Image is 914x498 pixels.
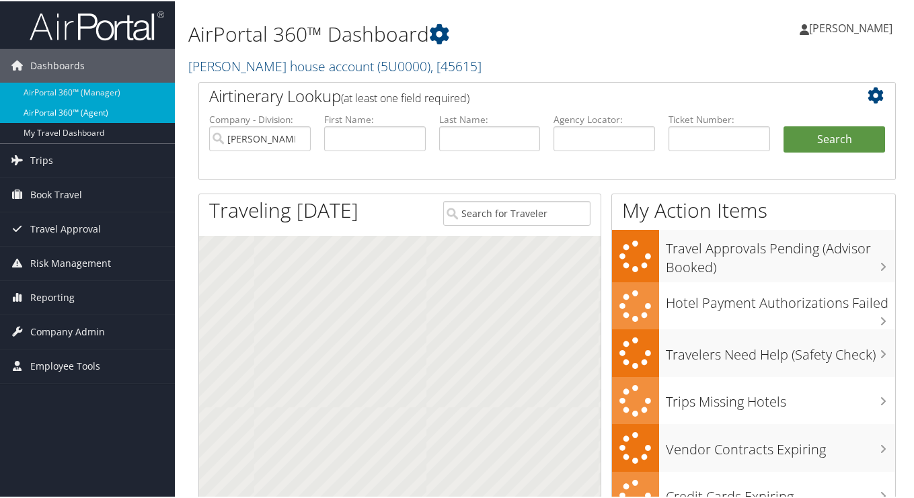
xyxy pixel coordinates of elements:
[377,56,430,74] span: ( 5U0000 )
[612,195,895,223] h1: My Action Items
[188,56,482,74] a: [PERSON_NAME] house account
[554,112,655,125] label: Agency Locator:
[30,280,75,313] span: Reporting
[666,384,895,410] h3: Trips Missing Hotels
[666,231,895,276] h3: Travel Approvals Pending (Advisor Booked)
[30,48,85,81] span: Dashboards
[30,177,82,210] span: Book Travel
[612,229,895,280] a: Travel Approvals Pending (Advisor Booked)
[800,7,906,47] a: [PERSON_NAME]
[666,286,895,311] h3: Hotel Payment Authorizations Failed
[430,56,482,74] span: , [ 45615 ]
[439,112,541,125] label: Last Name:
[612,376,895,423] a: Trips Missing Hotels
[30,348,100,382] span: Employee Tools
[809,19,892,34] span: [PERSON_NAME]
[209,83,827,106] h2: Airtinerary Lookup
[784,125,885,152] button: Search
[209,195,358,223] h1: Traveling [DATE]
[30,211,101,245] span: Travel Approval
[30,142,53,176] span: Trips
[30,314,105,347] span: Company Admin
[443,200,591,224] input: Search for Traveler
[324,112,426,125] label: First Name:
[666,432,895,458] h3: Vendor Contracts Expiring
[30,9,164,40] img: airportal-logo.png
[669,112,770,125] label: Ticket Number:
[209,112,311,125] label: Company - Division:
[341,89,469,104] span: (at least one field required)
[30,245,111,279] span: Risk Management
[188,19,667,47] h1: AirPortal 360™ Dashboard
[666,337,895,363] h3: Travelers Need Help (Safety Check)
[612,328,895,376] a: Travelers Need Help (Safety Check)
[612,281,895,329] a: Hotel Payment Authorizations Failed
[612,423,895,470] a: Vendor Contracts Expiring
